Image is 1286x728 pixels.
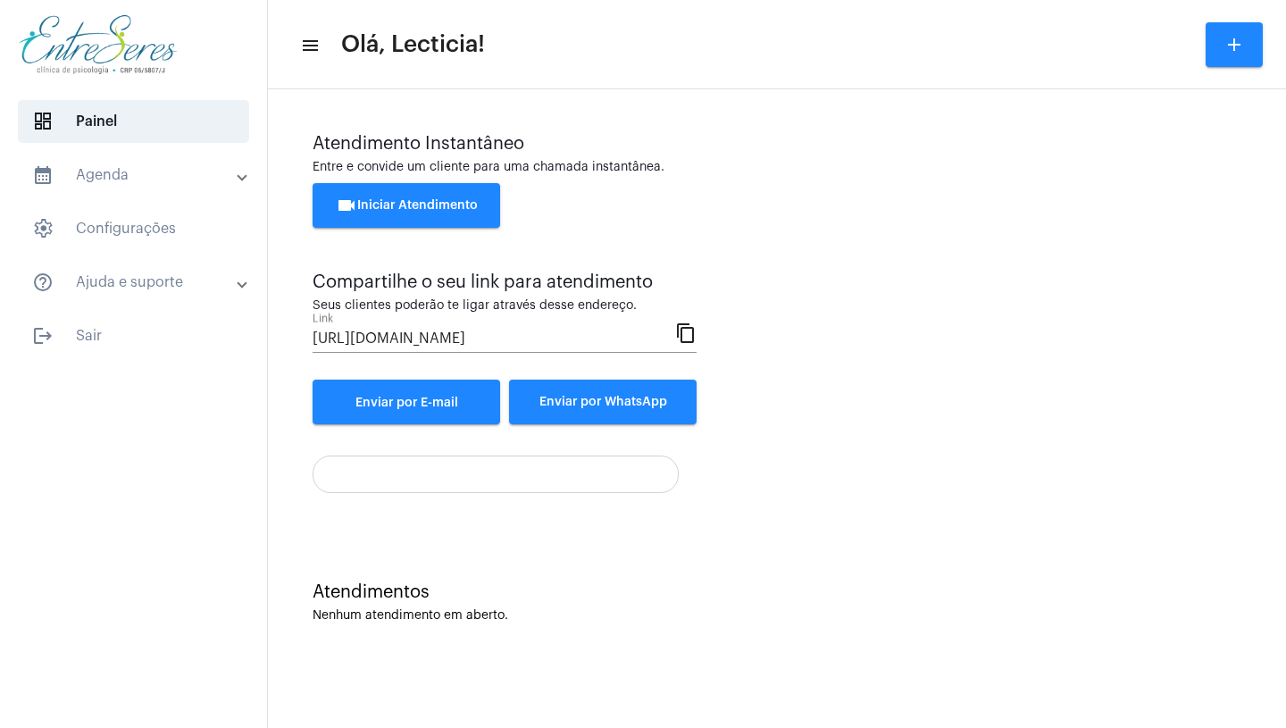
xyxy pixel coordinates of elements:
span: Iniciar Atendimento [336,199,478,212]
span: Enviar por E-mail [355,397,458,409]
div: Atendimentos [313,582,1241,602]
mat-icon: add [1223,34,1245,55]
span: sidenav icon [32,111,54,132]
mat-expansion-panel-header: sidenav iconAgenda [11,154,267,197]
mat-icon: videocam [336,195,357,216]
div: Entre e convide um cliente para uma chamada instantânea. [313,161,1241,174]
mat-panel-title: Agenda [32,164,238,186]
span: Enviar por WhatsApp [539,396,667,408]
span: Painel [18,100,249,143]
mat-icon: sidenav icon [32,272,54,293]
span: Sair [18,314,249,357]
span: Olá, Lecticia! [341,30,485,59]
button: Iniciar Atendimento [313,183,500,228]
mat-icon: sidenav icon [300,35,318,56]
img: aa27006a-a7e4-c883-abf8-315c10fe6841.png [14,9,181,80]
mat-panel-title: Ajuda e suporte [32,272,238,293]
div: Compartilhe o seu link para atendimento [313,272,697,292]
mat-icon: content_copy [675,322,697,343]
mat-icon: sidenav icon [32,164,54,186]
div: Nenhum atendimento em aberto. [313,609,1241,623]
div: Atendimento Instantâneo [313,134,1241,154]
mat-icon: sidenav icon [32,325,54,347]
a: Enviar por E-mail [313,380,500,424]
button: Enviar por WhatsApp [509,380,697,424]
span: sidenav icon [32,218,54,239]
div: Seus clientes poderão te ligar através desse endereço. [313,299,697,313]
span: Configurações [18,207,249,250]
mat-expansion-panel-header: sidenav iconAjuda e suporte [11,261,267,304]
